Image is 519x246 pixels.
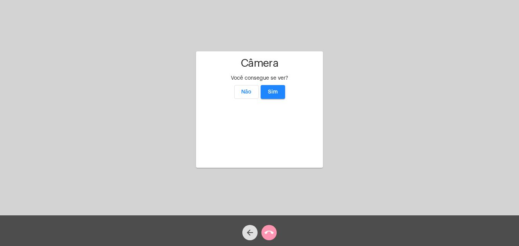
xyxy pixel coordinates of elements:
span: Não [241,89,251,95]
button: Sim [261,85,285,99]
mat-icon: call_end [264,228,274,237]
span: Sim [268,89,278,95]
h1: Câmera [202,57,317,69]
mat-icon: arrow_back [245,228,255,237]
button: Não [234,85,259,99]
span: Você consegue se ver? [231,75,288,81]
